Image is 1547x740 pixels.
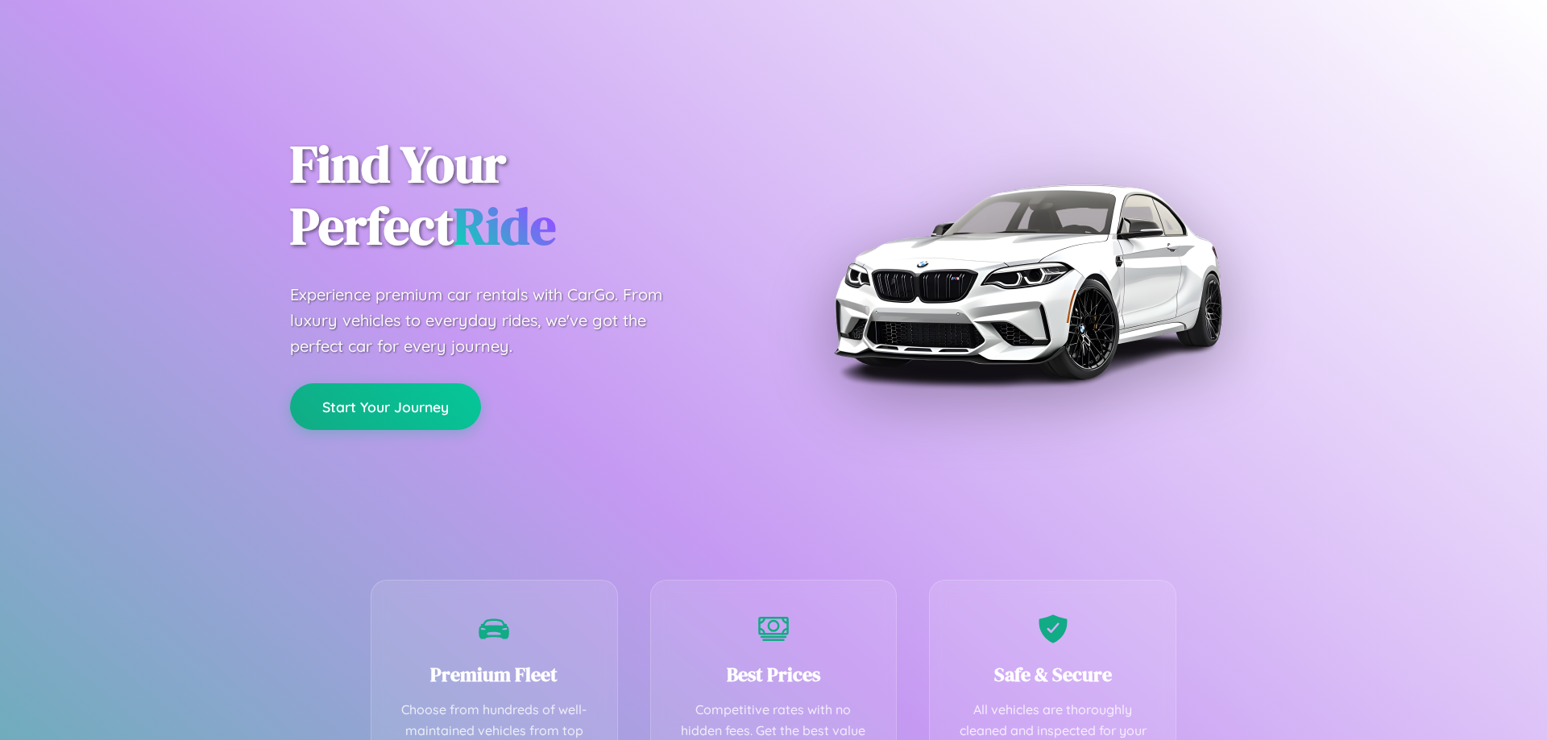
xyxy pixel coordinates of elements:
[290,282,693,359] p: Experience premium car rentals with CarGo. From luxury vehicles to everyday rides, we've got the ...
[454,191,556,261] span: Ride
[290,383,481,430] button: Start Your Journey
[396,661,593,688] h3: Premium Fleet
[954,661,1151,688] h3: Safe & Secure
[826,81,1229,483] img: Premium BMW car rental vehicle
[290,134,749,258] h1: Find Your Perfect
[675,661,873,688] h3: Best Prices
